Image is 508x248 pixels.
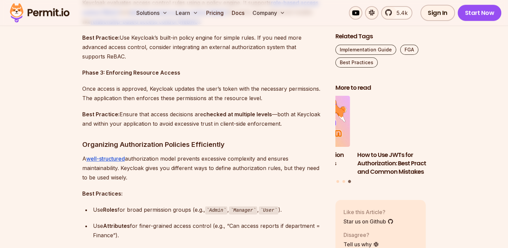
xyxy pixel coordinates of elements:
[260,96,350,147] img: Implementing Authentication and Authorization in Next.js
[82,84,325,103] p: Once access is approved, Keycloak updates the user’s token with the necessary permissions. The ap...
[250,6,288,19] button: Company
[229,206,257,214] code: Manager
[82,34,120,41] strong: Best Practice:
[348,180,351,183] button: Go to slide 3
[335,96,426,184] div: Posts
[335,45,396,55] a: Implementation Guide
[82,190,123,197] strong: Best Practices:
[343,217,394,225] a: Star us on Github
[82,154,325,182] p: A authorization model prevents excessive complexity and ensures maintainability. Keycloak gives y...
[420,5,455,21] a: Sign In
[357,96,448,176] li: 3 of 3
[335,84,426,92] h2: More to read
[229,6,247,19] a: Docs
[82,69,180,76] strong: Phase 3: Enforcing Resource Access
[260,151,350,168] h3: Implementing Authentication and Authorization in Next.js
[103,206,118,213] strong: Roles
[357,151,448,176] h3: How to Use JWTs for Authorization: Best Practices and Common Mistakes
[7,1,73,24] img: Permit logo
[93,221,325,240] div: Use for finer-grained access control (e.g., “Can access reports if department = Finance”).
[203,6,226,19] a: Pricing
[86,155,125,162] a: well-structured
[173,6,201,19] button: Learn
[381,6,412,19] a: 5.4k
[260,96,350,176] li: 2 of 3
[82,110,325,128] p: Ensure that access decisions are —both at Keycloak and within your application to avoid excessive...
[342,180,345,183] button: Go to slide 2
[103,222,130,229] strong: Attributes
[259,206,278,214] code: User
[400,45,418,55] a: FGA
[134,6,170,19] button: Solutions
[335,32,426,41] h2: Related Tags
[357,96,448,147] img: How to Use JWTs for Authorization: Best Practices and Common Mistakes
[203,111,272,118] strong: checked at multiple levels
[336,180,339,183] button: Go to slide 1
[357,96,448,176] a: How to Use JWTs for Authorization: Best Practices and Common MistakesHow to Use JWTs for Authoriz...
[82,139,325,150] h3: Organizing Authorization Policies Efficiently
[205,206,228,214] code: Admin
[335,57,378,68] a: Best Practices
[343,231,379,239] p: Disagree?
[82,33,325,61] p: Use Keycloak’s built-in policy engine for simple rules. If you need more advanced access control,...
[82,111,120,118] strong: Best Practice:
[343,208,394,216] p: Like this Article?
[458,5,502,21] a: Start Now
[392,9,408,17] span: 5.4k
[93,205,325,215] div: Use for broad permission groups (e.g., , , ).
